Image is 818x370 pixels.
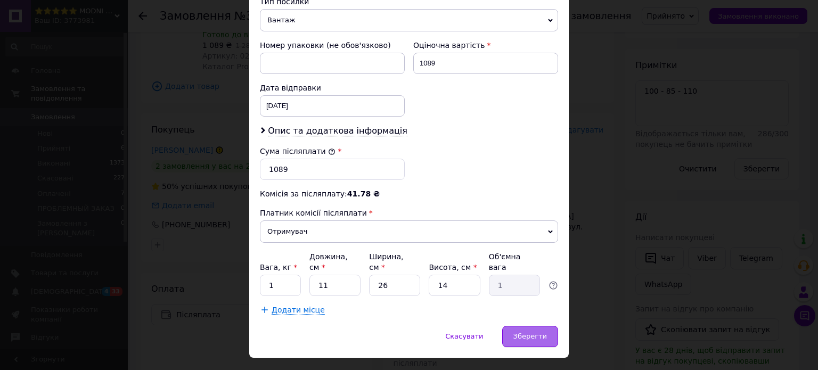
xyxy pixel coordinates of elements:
[260,220,558,243] span: Отримувач
[260,147,336,155] label: Сума післяплати
[260,263,297,272] label: Вага, кг
[445,332,483,340] span: Скасувати
[369,252,403,272] label: Ширина, см
[260,40,405,51] div: Номер упаковки (не обов'язково)
[429,263,477,272] label: Висота, см
[260,9,558,31] span: Вантаж
[489,251,540,273] div: Об'ємна вага
[513,332,547,340] span: Зберегти
[260,83,405,93] div: Дата відправки
[413,40,558,51] div: Оціночна вартість
[268,126,407,136] span: Опис та додаткова інформація
[347,190,380,198] span: 41.78 ₴
[260,188,558,199] div: Комісія за післяплату:
[272,306,325,315] span: Додати місце
[260,209,367,217] span: Платник комісії післяплати
[309,252,348,272] label: Довжина, см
